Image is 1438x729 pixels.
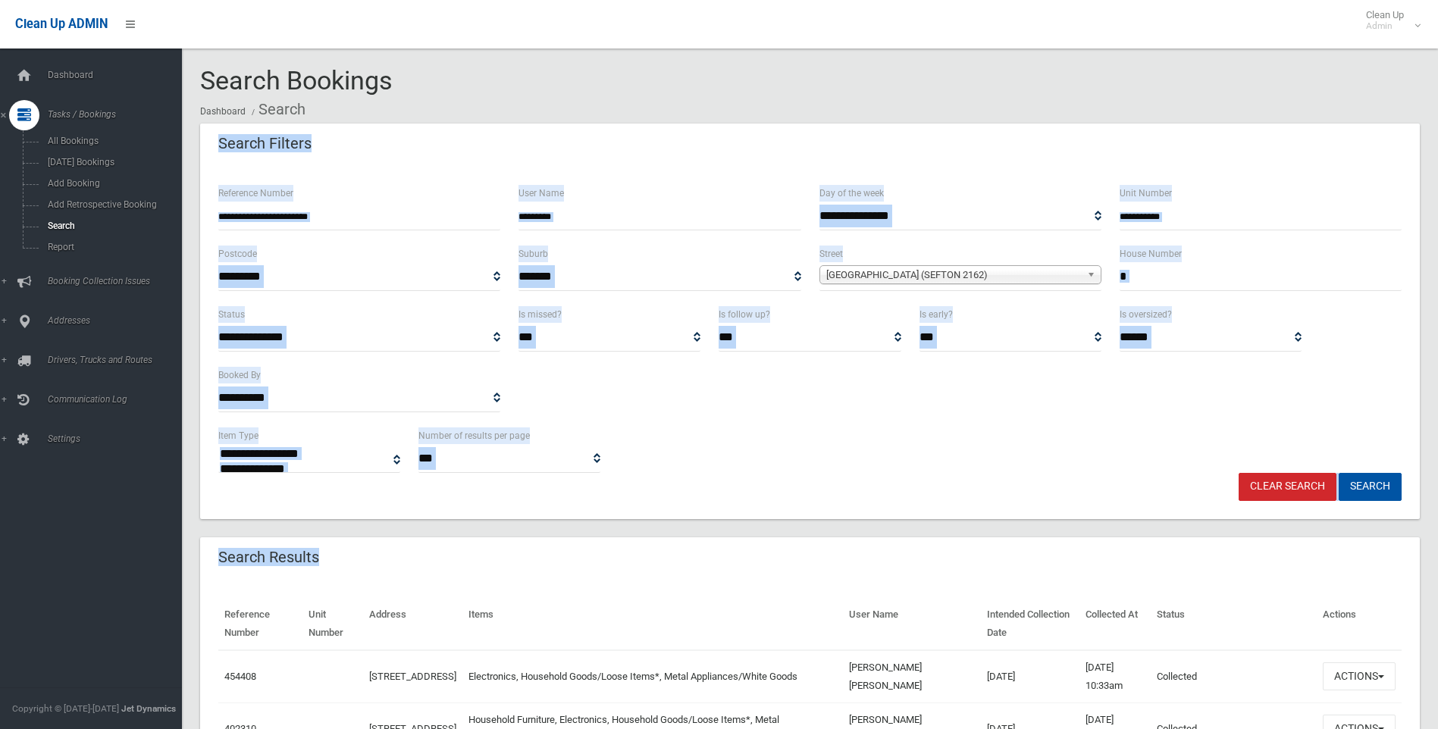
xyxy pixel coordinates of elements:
[43,276,193,286] span: Booking Collection Issues
[200,543,337,572] header: Search Results
[43,157,180,167] span: [DATE] Bookings
[43,242,180,252] span: Report
[1120,185,1172,202] label: Unit Number
[43,315,193,326] span: Addresses
[462,598,843,650] th: Items
[218,185,293,202] label: Reference Number
[43,178,180,189] span: Add Booking
[121,703,176,714] strong: Jet Dynamics
[43,221,180,231] span: Search
[248,95,305,124] li: Search
[43,433,193,444] span: Settings
[369,671,456,682] a: [STREET_ADDRESS]
[462,650,843,703] td: Electronics, Household Goods/Loose Items*, Metal Appliances/White Goods
[418,427,530,444] label: Number of results per page
[518,246,548,262] label: Suburb
[302,598,363,650] th: Unit Number
[200,65,393,95] span: Search Bookings
[1151,598,1317,650] th: Status
[1323,662,1396,690] button: Actions
[218,598,302,650] th: Reference Number
[43,394,193,405] span: Communication Log
[1079,650,1151,703] td: [DATE] 10:33am
[218,306,245,323] label: Status
[1120,246,1182,262] label: House Number
[719,306,770,323] label: Is follow up?
[12,703,119,714] span: Copyright © [DATE]-[DATE]
[15,17,108,31] span: Clean Up ADMIN
[518,306,562,323] label: Is missed?
[43,109,193,120] span: Tasks / Bookings
[218,367,261,383] label: Booked By
[518,185,564,202] label: User Name
[1079,598,1151,650] th: Collected At
[920,306,953,323] label: Is early?
[218,427,258,444] label: Item Type
[843,598,981,650] th: User Name
[200,129,330,158] header: Search Filters
[1317,598,1402,650] th: Actions
[218,246,257,262] label: Postcode
[843,650,981,703] td: [PERSON_NAME] [PERSON_NAME]
[363,598,462,650] th: Address
[1151,650,1317,703] td: Collected
[43,70,193,80] span: Dashboard
[43,136,180,146] span: All Bookings
[224,671,256,682] a: 454408
[1239,473,1336,501] a: Clear Search
[43,199,180,210] span: Add Retrospective Booking
[826,266,1081,284] span: [GEOGRAPHIC_DATA] (SEFTON 2162)
[1366,20,1404,32] small: Admin
[1120,306,1172,323] label: Is oversized?
[1358,9,1419,32] span: Clean Up
[200,106,246,117] a: Dashboard
[981,598,1079,650] th: Intended Collection Date
[819,185,884,202] label: Day of the week
[1339,473,1402,501] button: Search
[819,246,843,262] label: Street
[43,355,193,365] span: Drivers, Trucks and Routes
[981,650,1079,703] td: [DATE]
